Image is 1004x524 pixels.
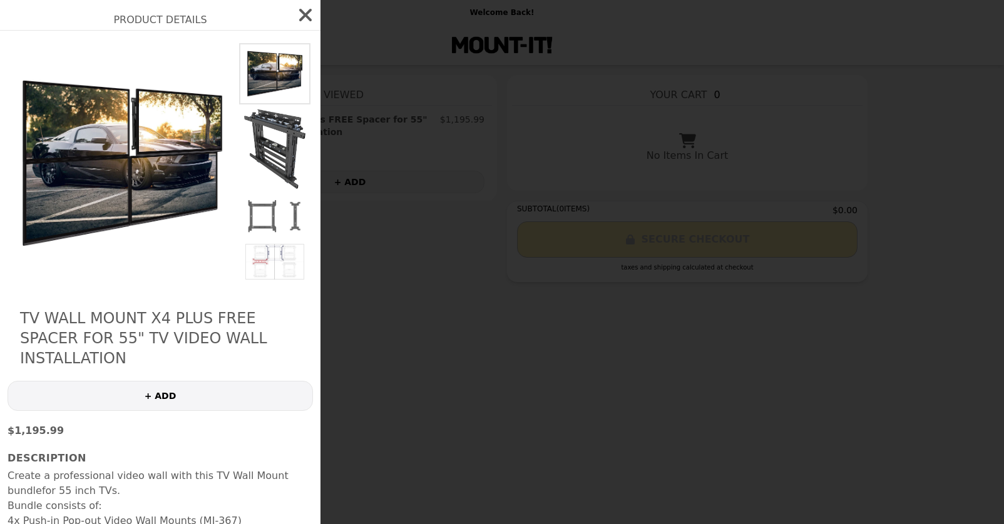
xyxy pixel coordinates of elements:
img: Default Title [239,43,310,104]
p: Create a professional video wall with this TV Wall Mount bundle . [8,468,313,498]
p: $1,195.99 [8,423,313,438]
img: Default Title [8,43,237,283]
img: Default Title [239,238,310,285]
h2: TV Wall Mount x4 plus FREE Spacer for 55" TV Video Wall Installation [20,308,300,368]
img: Default Title [239,194,310,238]
h3: Description [8,451,313,466]
strong: for 55 inch TVs [42,485,117,496]
button: + ADD [8,381,313,411]
img: Default Title [239,104,310,194]
strong: Bundle consists of: [8,500,102,511]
